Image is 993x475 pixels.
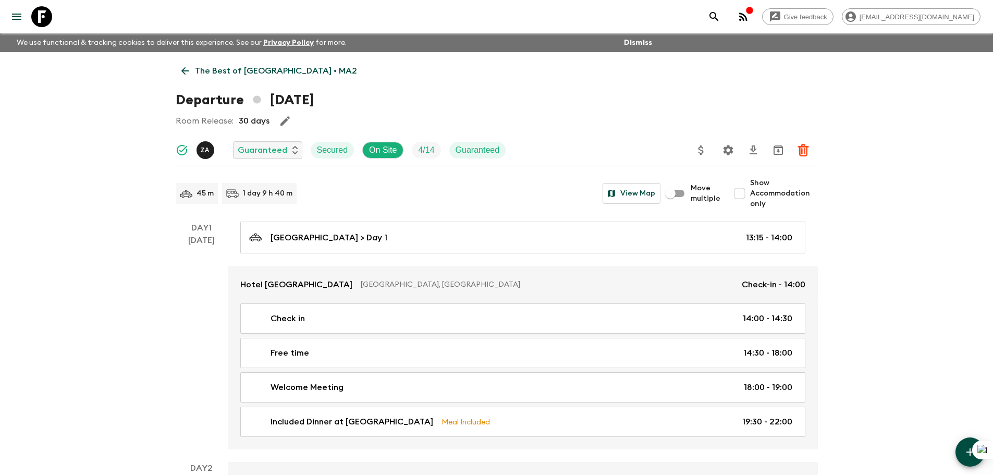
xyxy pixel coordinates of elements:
[418,144,434,156] p: 4 / 14
[240,372,805,403] a: Welcome Meeting18:00 - 19:00
[854,13,980,21] span: [EMAIL_ADDRESS][DOMAIN_NAME]
[742,416,792,428] p: 19:30 - 22:00
[176,462,228,474] p: Day 2
[240,222,805,253] a: [GEOGRAPHIC_DATA] > Day 113:15 - 14:00
[240,303,805,334] a: Check in14:00 - 14:30
[271,232,387,244] p: [GEOGRAPHIC_DATA] > Day 1
[201,146,210,154] p: Z A
[691,140,712,161] button: Update Price, Early Bird Discount and Costs
[176,222,228,234] p: Day 1
[238,144,287,156] p: Guaranteed
[13,33,351,52] p: We use functional & tracking cookies to deliver this experience. See our for more.
[842,8,980,25] div: [EMAIL_ADDRESS][DOMAIN_NAME]
[718,140,739,161] button: Settings
[742,278,805,291] p: Check-in - 14:00
[361,279,733,290] p: [GEOGRAPHIC_DATA], [GEOGRAPHIC_DATA]
[412,142,440,159] div: Trip Fill
[442,416,490,428] p: Meal Included
[369,144,397,156] p: On Site
[704,6,725,27] button: search adventures
[743,312,792,325] p: 14:00 - 14:30
[750,178,818,209] span: Show Accommodation only
[176,115,234,127] p: Room Release:
[271,347,309,359] p: Free time
[793,140,814,161] button: Delete
[197,141,216,159] button: ZA
[271,312,305,325] p: Check in
[197,144,216,153] span: Zakaria Achahri
[263,39,314,46] a: Privacy Policy
[768,140,789,161] button: Archive (Completed, Cancelled or Unsynced Departures only)
[621,35,655,50] button: Dismiss
[317,144,348,156] p: Secured
[691,183,721,204] span: Move multiple
[746,232,792,244] p: 13:15 - 14:00
[176,144,188,156] svg: Synced Successfully
[188,234,215,449] div: [DATE]
[176,60,363,81] a: The Best of [GEOGRAPHIC_DATA] • MA2
[240,338,805,368] a: Free time14:30 - 18:00
[603,183,660,204] button: View Map
[228,266,818,303] a: Hotel [GEOGRAPHIC_DATA][GEOGRAPHIC_DATA], [GEOGRAPHIC_DATA]Check-in - 14:00
[743,347,792,359] p: 14:30 - 18:00
[778,13,833,21] span: Give feedback
[743,140,764,161] button: Download CSV
[243,188,292,199] p: 1 day 9 h 40 m
[271,416,433,428] p: Included Dinner at [GEOGRAPHIC_DATA]
[311,142,354,159] div: Secured
[362,142,403,159] div: On Site
[195,65,357,77] p: The Best of [GEOGRAPHIC_DATA] • MA2
[239,115,269,127] p: 30 days
[240,407,805,437] a: Included Dinner at [GEOGRAPHIC_DATA]Meal Included19:30 - 22:00
[271,381,344,394] p: Welcome Meeting
[456,144,500,156] p: Guaranteed
[744,381,792,394] p: 18:00 - 19:00
[6,6,27,27] button: menu
[197,188,214,199] p: 45 m
[176,90,314,111] h1: Departure [DATE]
[762,8,833,25] a: Give feedback
[240,278,352,291] p: Hotel [GEOGRAPHIC_DATA]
